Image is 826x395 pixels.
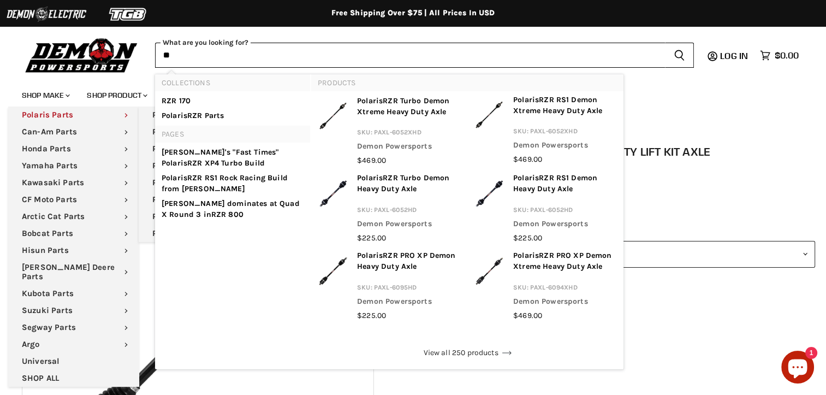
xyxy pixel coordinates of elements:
a: Yamaha Parts [8,157,139,174]
a: View all 250 products [318,341,617,364]
p: Polaris R PRO XP Demon Heavy Duty Axle [357,250,461,275]
form: Product [155,43,694,68]
p: Polaris R Turbo Demon Xtreme Heavy Duty Axle [357,96,461,121]
li: collections: RZR 170 [155,91,310,108]
span: View all 250 products [423,347,511,358]
img: Demon Electric Logo 2 [5,4,87,25]
a: Can-Am Parts [8,123,139,140]
span: $225.00 [357,233,386,243]
p: Polaris R RS1 Demon Xtreme Heavy Duty Axle [513,95,617,120]
a: Log in [715,51,754,61]
a: RZR 170 [162,96,304,107]
p: SKU: PAXL-6052XHD [513,126,617,140]
li: pages: Danny G's "Fast Times" Polaris RZR XP4 Turbo Build [155,143,310,170]
img: Polaris <b>RZ</b>R RS1 Demon Xtreme Heavy Duty Axle [474,95,504,135]
a: CF Moto Parts [8,191,139,208]
b: RZ [539,173,549,182]
p: Demon Powersports [513,140,617,154]
li: products: Polaris <b>RZ</b>R Turbo Demon Xtreme Heavy Duty Axle [311,91,467,170]
a: Segway Parts [8,319,139,336]
p: Polaris R PRO XP Demon Xtreme Heavy Duty Axle [513,250,617,275]
a: Argo [8,336,139,353]
a: Polaris <b>RZ</b>R PRO XP Demon Heavy Duty Axle PolarisRZR PRO XP Demon Heavy Duty Axle SKU: PAXL... [318,250,461,321]
div: View All [318,341,617,364]
li: products: Polaris <b>RZ</b>R RS1 Demon Xtreme Heavy Duty Axle [467,91,623,169]
div: Products [311,74,623,337]
ul: Main menu [14,80,796,107]
li: Products [311,74,623,91]
b: RZ [383,173,393,182]
p: SKU: PAXL-6052XHD [357,127,461,141]
li: products: Polaris <b>RZ</b>R RS1 Demon Heavy Duty Axle [467,169,623,247]
input: When autocomplete results are available use up and down arrows to review and enter to select [155,43,665,68]
a: Suzuki Parts [8,302,139,319]
a: Polaris <b>RZ</b>R RS1 Demon Heavy Duty Axle PolarisRZR RS1 Demon Heavy Duty Axle SKU: PAXL-6052H... [474,173,617,244]
div: Collections [155,74,310,126]
img: Polaris <b>RZ</b>R RS1 Demon Heavy Duty Axle [474,173,504,213]
a: Polaris <b>RZ</b>R Turbo Demon Xtreme Heavy Duty Axle PolarisRZR Turbo Demon Xtreme Heavy Duty Ax... [318,96,461,167]
b: RZ [187,111,197,120]
a: Universal [8,353,139,370]
li: collections: Polaris RZR Parts [155,108,310,126]
b: RZ [383,251,393,260]
p: SKU: PAXL-6095HD [357,282,461,296]
p: Demon Powersports [513,219,617,233]
p: SKU: PAXL-6052HD [357,204,461,219]
a: Polaris <b>RZ</b>R Turbo Demon Heavy Duty Axle PolarisRZR Turbo Demon Heavy Duty Axle SKU: PAXL-6... [318,173,461,244]
a: SHOP ALL [8,370,139,387]
p: Demon Powersports [357,141,461,155]
a: PolarisRZR RS1 Rock Racing Build from [PERSON_NAME] [162,173,304,194]
a: [PERSON_NAME] Deere Parts [8,259,139,285]
span: $469.00 [357,156,386,165]
li: pages: Casey Sims dominates at Quad X Round 3 in RZR 800 [155,196,310,225]
span: Log in [720,50,748,61]
li: products: Polaris <b>RZ</b>R PRO XP Demon Heavy Duty Axle [311,247,467,325]
button: Search [665,43,694,68]
b: RZ [539,95,549,104]
li: Pages [155,126,310,143]
p: Demon Powersports [357,219,461,233]
inbox-online-store-chat: Shopify online store chat [778,351,817,386]
a: Hisun Parts [8,242,139,259]
img: Polaris <b>RZ</b>R PRO XP Demon Xtreme Heavy Duty Axle [474,250,504,291]
ul: Main menu [8,107,139,387]
a: PolarisRZR Parts [162,110,304,121]
a: [PERSON_NAME]'s "Fast Times" PolarisRZR XP4 Turbo Build [162,147,304,169]
a: Polaris <b>RZ</b>R PRO XP Demon Xtreme Heavy Duty Axle PolarisRZR PRO XP Demon Xtreme Heavy Duty ... [474,250,617,321]
img: Polaris <b>RZ</b>R Turbo Demon Xtreme Heavy Duty Axle [318,96,348,136]
img: Polaris <b>RZ</b>R Turbo Demon Heavy Duty Axle [318,173,348,213]
a: Bobcat Parts [8,225,139,242]
p: Demon Powersports [357,296,461,310]
a: Honda Parts [8,140,139,157]
p: Polaris R RS1 Demon Heavy Duty Axle [513,173,617,198]
img: TGB Logo 2 [87,4,169,25]
li: products: Polaris <b>RZ</b>R Turbo Demon Heavy Duty Axle [311,169,467,247]
a: Arctic Cat Parts [8,208,139,225]
a: [PERSON_NAME] dominates at Quad X Round 3 inRZR 800 [162,198,304,220]
b: RZ [187,173,197,182]
li: products: Polaris <b>RZ</b>R PRO XP Demon Xtreme Heavy Duty Axle [467,247,623,326]
b: RZ [539,251,549,260]
a: Kawasaki Parts [8,174,139,191]
img: Polaris <b>RZ</b>R PRO XP Demon Heavy Duty Axle [318,250,348,291]
img: Demon Powersports [22,36,141,74]
b: RZ [211,210,221,219]
a: Polaris <b>RZ</b>R RS1 Demon Xtreme Heavy Duty Axle PolarisRZR RS1 Demon Xtreme Heavy Duty Axle S... [474,95,617,166]
a: Shop Make [14,84,76,107]
span: $469.00 [513,155,542,164]
b: RZ [187,158,197,168]
span: $469.00 [513,311,542,320]
b: RZ [383,96,393,105]
span: $0.00 [775,50,799,61]
p: SKU: PAXL-6052HD [513,204,617,219]
a: Polaris Parts [8,107,139,123]
p: Polaris R Turbo Demon Heavy Duty Axle [357,173,461,198]
b: RZ [162,96,171,105]
span: $225.00 [357,311,386,320]
a: Shop Product [79,84,154,107]
a: $0.00 [754,48,804,63]
div: Pages [155,126,310,225]
li: pages: Polaris RZR RS1 Rock Racing Build from Dustin Estes [155,170,310,196]
p: Demon Powersports [513,296,617,310]
p: SKU: PAXL-6094XHD [513,282,617,296]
